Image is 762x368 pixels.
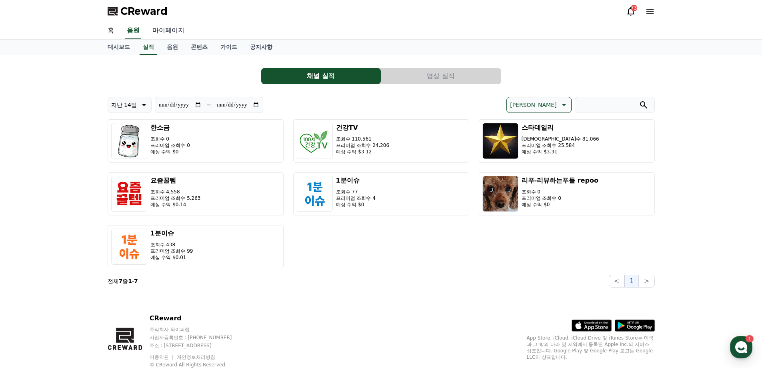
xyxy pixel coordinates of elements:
[510,99,556,111] p: [PERSON_NAME]
[150,229,193,238] h3: 1분이슈
[101,40,136,55] a: 대시보드
[111,176,147,212] img: 요즘꿀템
[111,229,147,265] img: 1분이슈
[103,254,154,274] a: 설정
[134,278,138,284] strong: 7
[150,241,193,248] p: 조회수 438
[2,254,53,274] a: 홈
[150,354,175,360] a: 이용약관
[244,40,279,55] a: 공지사항
[150,195,201,201] p: 프리미엄 조회수 5,263
[25,266,30,272] span: 홈
[108,172,284,215] button: 요즘꿀템 조회수 4,558 프리미엄 조회수 5,263 예상 수익 $0.14
[73,266,83,273] span: 대화
[108,225,284,268] button: 1분이슈 조회수 438 프리미엄 조회수 99 예상 수익 $0.01
[522,195,598,201] p: 프리미엄 조회수 0
[479,172,655,215] button: 리푸-리뷰하는푸들 repoo 조회수 0 프리미엄 조회수 0 예상 수익 $0
[150,149,190,155] p: 예상 수익 $0
[150,362,247,368] p: © CReward All Rights Reserved.
[150,201,201,208] p: 예상 수익 $0.14
[522,189,598,195] p: 조회수 0
[214,40,244,55] a: 가이드
[297,123,333,159] img: 건강TV
[479,119,655,163] button: 스타데일리 [DEMOGRAPHIC_DATA]수 81,066 프리미엄 조회수 25,584 예상 수익 $3.31
[150,176,201,185] h3: 요즘꿀템
[527,335,655,360] p: App Store, iCloud, iCloud Drive 및 iTunes Store는 미국과 그 밖의 나라 및 지역에서 등록된 Apple Inc.의 서비스 상표입니다. Goo...
[150,326,247,333] p: 주식회사 와이피랩
[522,123,599,133] h3: 스타데일리
[150,254,193,261] p: 예상 수익 $0.01
[336,149,390,155] p: 예상 수익 $3.12
[111,123,147,159] img: 한소금
[150,142,190,149] p: 프리미엄 조회수 0
[150,189,201,195] p: 조회수 4,558
[140,40,157,55] a: 실적
[150,248,193,254] p: 프리미엄 조회수 99
[150,334,247,341] p: 사업자등록번호 : [PHONE_NUMBER]
[639,275,654,288] button: >
[150,136,190,142] p: 조회수 0
[293,172,469,215] button: 1분이슈 조회수 77 프리미엄 조회수 4 예상 수익 $0
[150,314,247,323] p: CReward
[108,97,152,113] button: 지난 14일
[120,5,168,18] span: CReward
[108,277,138,285] p: 전체 중 -
[111,99,137,111] p: 지난 14일
[101,22,120,39] a: 홈
[482,176,518,212] img: 리푸-리뷰하는푸들 repoo
[124,266,133,272] span: 설정
[184,40,214,55] a: 콘텐츠
[609,275,624,288] button: <
[522,136,599,142] p: [DEMOGRAPHIC_DATA]수 81,066
[624,275,639,288] button: 1
[336,136,390,142] p: 조회수 110,561
[146,22,191,39] a: 마이페이지
[482,123,518,159] img: 스타데일리
[381,68,501,84] button: 영상 실적
[150,342,247,349] p: 주소 : [STREET_ADDRESS]
[522,201,598,208] p: 예상 수익 $0
[336,195,376,201] p: 프리미엄 조회수 4
[522,149,599,155] p: 예상 수익 $3.31
[81,253,84,260] span: 1
[336,201,376,208] p: 예상 수익 $0
[206,100,212,110] p: ~
[506,97,571,113] button: [PERSON_NAME]
[177,354,215,360] a: 개인정보처리방침
[336,176,376,185] h3: 1분이슈
[53,254,103,274] a: 1대화
[297,176,333,212] img: 1분이슈
[150,123,190,133] h3: 한소금
[160,40,184,55] a: 음원
[261,68,381,84] button: 채널 실적
[336,142,390,149] p: 프리미엄 조회수 24,206
[336,123,390,133] h3: 건강TV
[119,278,123,284] strong: 7
[626,6,636,16] a: 73
[125,22,141,39] a: 음원
[631,5,637,11] div: 73
[108,119,284,163] button: 한소금 조회수 0 프리미엄 조회수 0 예상 수익 $0
[336,189,376,195] p: 조회수 77
[522,176,598,185] h3: 리푸-리뷰하는푸들 repoo
[108,5,168,18] a: CReward
[128,278,132,284] strong: 1
[522,142,599,149] p: 프리미엄 조회수 25,584
[293,119,469,163] button: 건강TV 조회수 110,561 프리미엄 조회수 24,206 예상 수익 $3.12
